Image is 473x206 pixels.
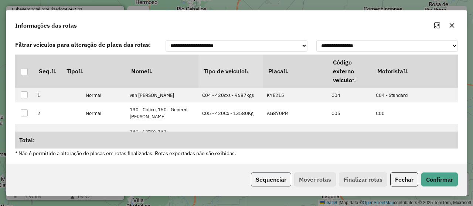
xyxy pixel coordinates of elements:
th: Tipo de veículo [198,55,263,88]
button: Confirmar [421,172,458,186]
td: 3 [34,124,61,153]
th: Placa [263,55,328,88]
p-celleditor: AG870PR [267,110,288,116]
td: van [PERSON_NAME] [126,88,198,102]
span: Normal [86,92,101,98]
strong: Filtrar veículos para alteração de placa das rotas: [15,41,151,48]
td: 130 - Cofico, 131- [GEOGRAPHIC_DATA], 132 - Talleres, 150 - General Paz [126,124,198,153]
td: 1 [34,88,61,102]
td: C06 - 420Cx - 13454Kg [198,124,263,153]
span: Normal [86,110,101,116]
td: C04 [328,88,372,102]
td: 2 [34,102,61,124]
span: Informações das rotas [15,21,77,30]
button: Sequenciar [251,172,291,186]
th: Código externo veículo [328,55,372,88]
button: Maximize [431,20,443,31]
p-celleditor: C00 [376,110,385,116]
button: Fechar [390,172,418,186]
p-celleditor: KYE215 [267,92,284,98]
td: C05 - 420Cx - 13580Kg [198,102,263,124]
td: C04 - 420cxs - 9687kgs [198,88,263,102]
td: C05 [328,102,372,124]
p-celleditor: C04 - Standard [376,92,408,98]
td: 130 - Cofico, 150 - General [PERSON_NAME] [126,102,198,124]
th: Seq. [34,55,61,88]
th: Motorista [372,55,437,88]
td: C06 [328,124,372,153]
th: Nome [126,55,198,88]
th: Tipo [61,55,126,88]
td: Total: [15,132,437,149]
small: * Não é permitido a alteração de placas em rotas finalizadas. Rotas exportadas não são exibidas. [15,150,236,157]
